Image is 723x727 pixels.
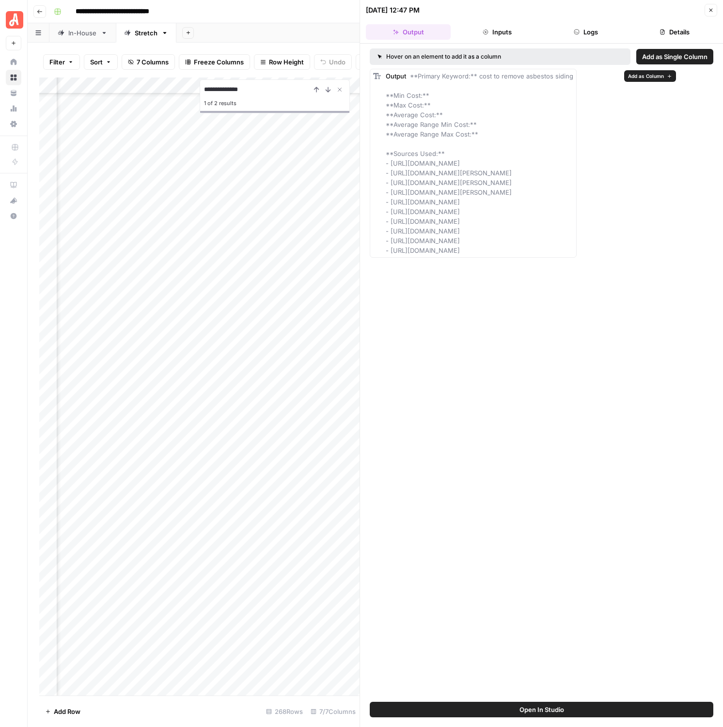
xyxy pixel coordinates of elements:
button: Open In Studio [370,702,713,717]
div: 268 Rows [262,704,307,719]
div: 7/7 Columns [307,704,360,719]
button: Workspace: Angi [6,8,21,32]
a: Home [6,54,21,70]
span: Output [386,72,406,80]
button: Add as Column [624,70,676,82]
a: Stretch [116,23,176,43]
div: [DATE] 12:47 PM [366,5,420,15]
div: Stretch [135,28,157,38]
button: Freeze Columns [179,54,250,70]
button: What's new? [6,193,21,208]
span: Filter [49,57,65,67]
a: Settings [6,116,21,132]
button: Logs [544,24,629,40]
button: Details [632,24,717,40]
button: Close Search [334,84,346,95]
span: Add Row [54,707,80,716]
button: Add Row [39,704,86,719]
span: Add as Column [628,72,664,80]
div: 1 of 2 results [204,97,346,109]
span: Sort [90,57,103,67]
a: Usage [6,101,21,116]
a: Your Data [6,85,21,101]
button: Sort [84,54,118,70]
div: Hover on an element to add it as a column [377,52,562,61]
span: 7 Columns [137,57,169,67]
button: Previous Result [311,84,322,95]
button: Filter [43,54,80,70]
span: Add as Single Column [642,52,707,62]
a: Browse [6,70,21,85]
button: Output [366,24,451,40]
a: In-House [49,23,116,43]
span: Undo [329,57,346,67]
img: Angi Logo [6,11,23,29]
button: Row Height [254,54,310,70]
span: Row Height [269,57,304,67]
button: Next Result [322,84,334,95]
div: In-House [68,28,97,38]
span: **Primary Keyword:** cost to remove asbestos siding **Min Cost:** **Max Cost:** **Average Cost:**... [386,72,573,254]
span: Freeze Columns [194,57,244,67]
span: Open In Studio [519,705,564,714]
button: Undo [314,54,352,70]
button: Add as Single Column [636,49,713,64]
button: Help + Support [6,208,21,224]
button: 7 Columns [122,54,175,70]
a: AirOps Academy [6,177,21,193]
button: Inputs [455,24,539,40]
